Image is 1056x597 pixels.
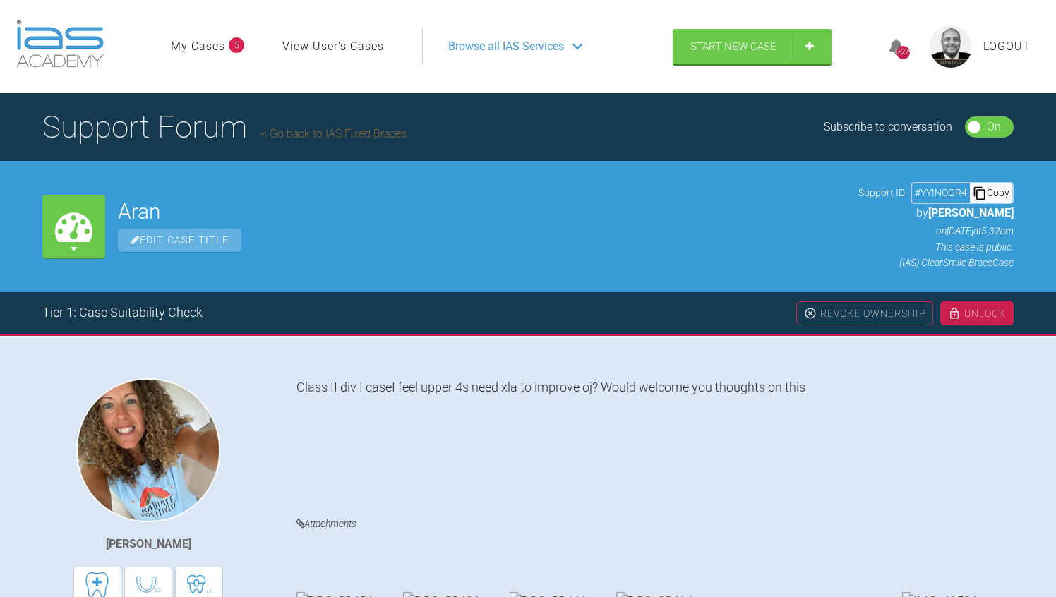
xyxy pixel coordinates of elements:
[987,118,1001,136] div: On
[296,550,392,567] img: DSC_0040.jpeg
[828,567,924,592] span: Click to enlarge
[296,486,1014,504] h4: Attachments
[912,185,970,200] div: # YYINOGR4
[723,550,817,567] img: IMG_4152.jpeg
[858,204,1014,222] p: by
[229,37,244,53] span: 5
[403,567,499,592] span: Click to enlarge
[261,127,407,140] a: Go back to IAS Fixed Braces
[118,201,846,222] h2: Aran
[723,567,817,592] span: Click to enlarge
[510,567,606,592] span: Click to enlarge
[42,303,203,323] div: Tier 1: Case Suitability Check
[296,378,1014,466] div: Class II div I caseI feel upper 4s need xla to improve oj? Would welcome you thoughts on this
[106,535,191,553] div: [PERSON_NAME]
[42,102,407,152] h1: Support Forum
[858,185,905,200] span: Support ID
[858,255,1014,270] p: (IAS) ClearSmile Brace Case
[828,550,924,567] img: DSC_0043.jpeg
[690,40,776,53] span: Start New Case
[858,223,1014,239] p: on [DATE] at 5:32am
[118,229,241,252] span: Edit Case Title
[282,37,384,56] a: View User's Cases
[16,20,104,68] img: logo-light.3e3ef733.png
[858,239,1014,255] p: This case is public.
[983,37,1031,56] a: Logout
[930,25,972,68] img: profile.png
[616,550,712,567] img: DSC_0041.jpeg
[510,550,606,567] img: DSC_0044.jpeg
[896,46,910,59] div: 16279
[940,301,1014,325] div: Unlock
[970,183,1012,202] div: Copy
[448,37,564,56] span: Browse all IAS Services
[804,307,817,320] img: close.456c75e0.svg
[403,550,499,567] img: DSC_0042.jpeg
[948,307,961,320] img: unlock.cc94ed01.svg
[616,567,712,592] span: Click to enlarge
[796,301,933,325] div: Revoke Ownership
[296,567,392,592] span: Click to enlarge
[76,378,220,522] img: Rebecca Lynne Williams
[171,37,225,56] a: My Cases
[928,206,1014,219] span: [PERSON_NAME]
[824,118,952,136] div: Subscribe to conversation
[673,29,832,64] a: Start New Case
